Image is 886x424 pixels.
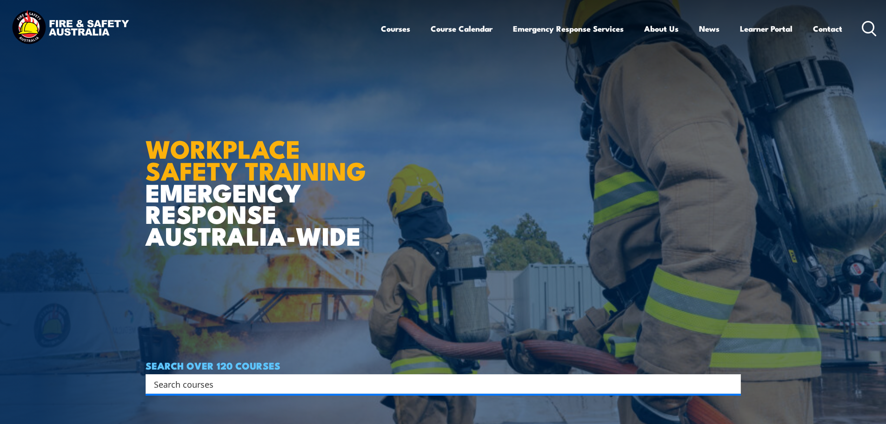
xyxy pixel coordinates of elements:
[699,16,719,41] a: News
[725,377,738,390] button: Search magnifier button
[146,128,366,189] strong: WORKPLACE SAFETY TRAINING
[813,16,842,41] a: Contact
[381,16,410,41] a: Courses
[431,16,493,41] a: Course Calendar
[146,114,373,246] h1: EMERGENCY RESPONSE AUSTRALIA-WIDE
[156,377,722,390] form: Search form
[644,16,679,41] a: About Us
[154,377,720,391] input: Search input
[146,360,741,370] h4: SEARCH OVER 120 COURSES
[740,16,793,41] a: Learner Portal
[513,16,624,41] a: Emergency Response Services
